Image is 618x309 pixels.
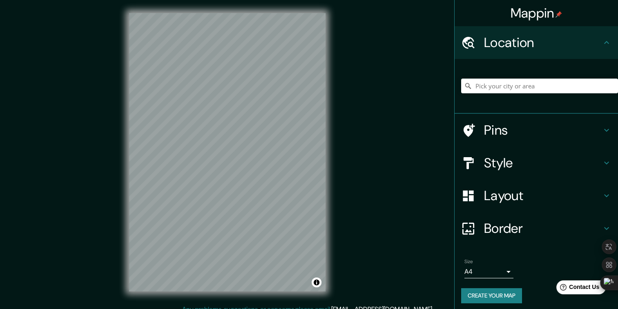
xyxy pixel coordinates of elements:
div: Layout [455,179,618,212]
input: Pick your city or area [461,79,618,93]
h4: Border [484,220,602,237]
canvas: Map [129,13,326,291]
div: Style [455,147,618,179]
button: Create your map [461,288,522,303]
div: Border [455,212,618,245]
img: pin-icon.png [556,11,562,18]
h4: Location [484,34,602,51]
button: Toggle attribution [312,277,321,287]
label: Size [464,258,473,265]
div: A4 [464,265,513,278]
h4: Pins [484,122,602,138]
iframe: Help widget launcher [545,277,609,300]
h4: Mappin [511,5,562,21]
div: Location [455,26,618,59]
h4: Style [484,155,602,171]
h4: Layout [484,187,602,204]
div: Pins [455,114,618,147]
